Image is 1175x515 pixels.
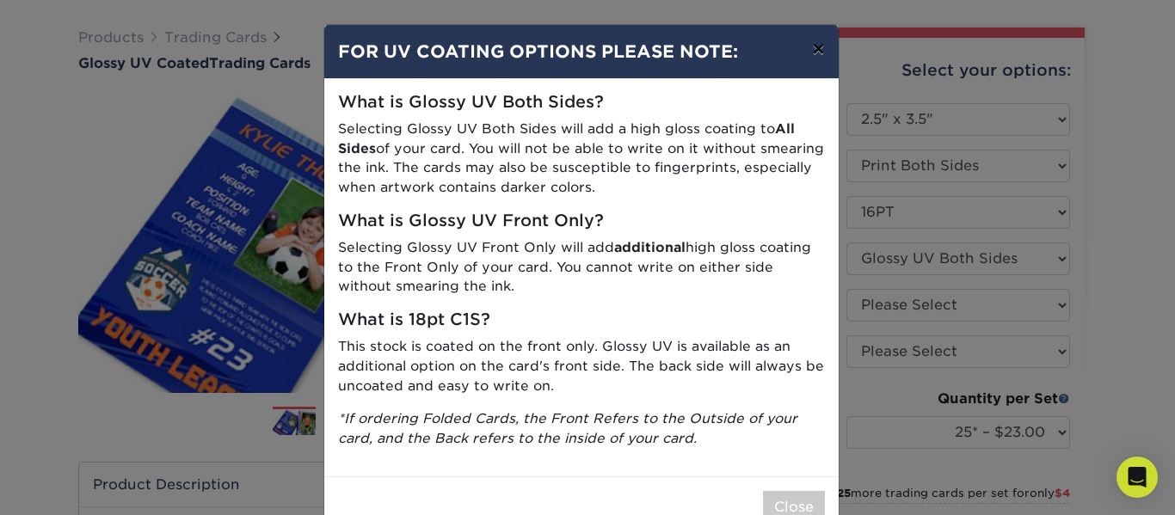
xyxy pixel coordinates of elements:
[1117,457,1158,498] div: Open Intercom Messenger
[798,25,838,73] button: ×
[338,120,795,156] strong: All Sides
[338,337,825,395] p: This stock is coated on the front only. Glossy UV is available as an additional option on the car...
[338,238,825,297] p: Selecting Glossy UV Front Only will add high gloss coating to the Front Only of your card. You ca...
[614,239,686,255] strong: additional
[338,410,797,446] i: *If ordering Folded Cards, the Front Refers to the Outside of your card, and the Back refers to t...
[338,212,825,231] h5: What is Glossy UV Front Only?
[338,93,825,113] h5: What is Glossy UV Both Sides?
[338,310,825,330] h5: What is 18pt C1S?
[338,120,825,198] p: Selecting Glossy UV Both Sides will add a high gloss coating to of your card. You will not be abl...
[338,39,825,64] h4: FOR UV COATING OPTIONS PLEASE NOTE:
